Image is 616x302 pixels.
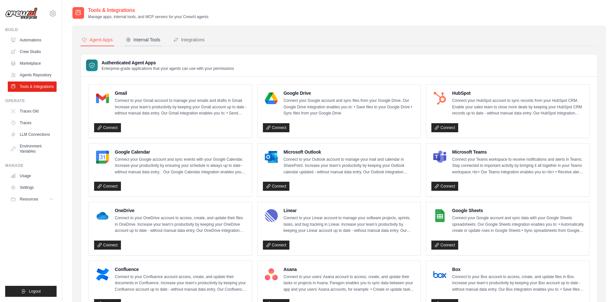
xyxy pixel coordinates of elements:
p: Connect to your OneDrive account to access, create, and update their files in OneDrive. Increase ... [115,215,247,234]
p: Enterprise-grade applications that your agents can use with your permissions [102,66,234,71]
div: Integrations [173,37,205,43]
img: Asana Logo [265,268,278,281]
p: Connect to your Outlook account to manage your mail and calendar in SharePoint. Increase your tea... [284,156,416,176]
h4: Confluence [115,266,247,273]
a: LLM Connections [8,129,57,140]
img: Microsoft Outlook Logo [265,151,278,164]
h3: Authenticated Agent Apps [102,59,234,66]
a: Tools & Integrations [8,81,57,92]
a: Usage [8,171,57,181]
button: Integrations [172,34,206,46]
div: Agent Apps [82,37,113,43]
p: Connect to your Box account to access, create, and update files in Box. Increase your team’s prod... [452,274,584,293]
a: Connect [263,123,290,132]
h4: Gmail [115,90,247,96]
p: Connect to your users’ Asana account to access, create, and update their tasks or projects in Asa... [284,274,416,293]
a: Connect [94,241,121,250]
img: HubSpot Logo [433,92,446,105]
p: Connect your Google account and sync data with your Google Sheets spreadsheets. Our Google Sheets... [452,215,584,234]
h4: Linear [284,207,416,214]
a: Connect [94,123,121,132]
div: Build [5,27,57,32]
span: Resources [20,197,38,202]
img: Linear Logo [265,209,278,222]
img: Box Logo [433,268,446,281]
a: Traces [8,118,57,128]
img: Google Calendar Logo [96,151,109,164]
a: Traces Old [8,106,57,116]
img: Microsoft Teams Logo [433,151,446,164]
p: Connect to your Linear account to manage your software projects, sprints, tasks, and bug tracking... [284,215,416,234]
a: Agents Repository [8,70,57,80]
a: Connect [431,182,458,191]
a: Connect [431,123,458,132]
h4: Google Drive [284,90,416,96]
h4: Microsoft Outlook [284,149,416,155]
a: Settings [8,182,57,193]
h4: Asana [284,266,416,273]
p: Connect your Google account and sync events with your Google Calendar. Increase your productivity... [115,156,247,176]
button: Resources [8,194,57,204]
div: Operate [5,98,57,103]
p: Connect to your Confluence account access, create, and update their documents in Confluence. Incr... [115,274,247,293]
a: Connect [431,241,458,250]
h4: Microsoft Teams [452,149,584,155]
img: Confluence Logo [96,268,109,281]
div: Internal Tools [126,37,160,43]
h4: OneDrive [115,207,247,214]
button: Internal Tools [124,34,162,46]
img: Logo [5,7,38,20]
img: Google Sheets Logo [433,209,446,222]
a: Environment Variables [8,141,57,156]
a: Automations [8,35,57,45]
h4: HubSpot [452,90,584,96]
p: Manage apps, internal tools, and MCP servers for your CrewAI agents [88,14,209,19]
button: Agent Apps [81,34,114,46]
a: Marketplace [8,58,57,69]
p: Connect to your Gmail account to manage your emails and drafts in Gmail. Increase your team’s pro... [115,98,247,117]
img: OneDrive Logo [96,209,109,222]
h4: Google Sheets [452,207,584,214]
p: Connect your Teams workspace to receive notifications and alerts in Teams. Stay connected to impo... [452,156,584,176]
a: Connect [94,182,121,191]
h4: Box [452,266,584,273]
a: Connect [263,182,290,191]
p: Connect your Google account and sync files from your Google Drive. Our Google Drive integration e... [284,98,416,117]
a: Crew Studio [8,47,57,57]
span: Logout [29,289,41,294]
h4: Google Calendar [115,149,247,155]
p: Connect your HubSpot account to sync records from your HubSpot CRM. Enable your sales team to clo... [452,98,584,117]
a: Connect [263,241,290,250]
div: Manage [5,163,57,168]
img: Gmail Logo [96,92,109,105]
img: Google Drive Logo [265,92,278,105]
button: Logout [5,286,57,297]
h2: Tools & Integrations [88,6,209,14]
